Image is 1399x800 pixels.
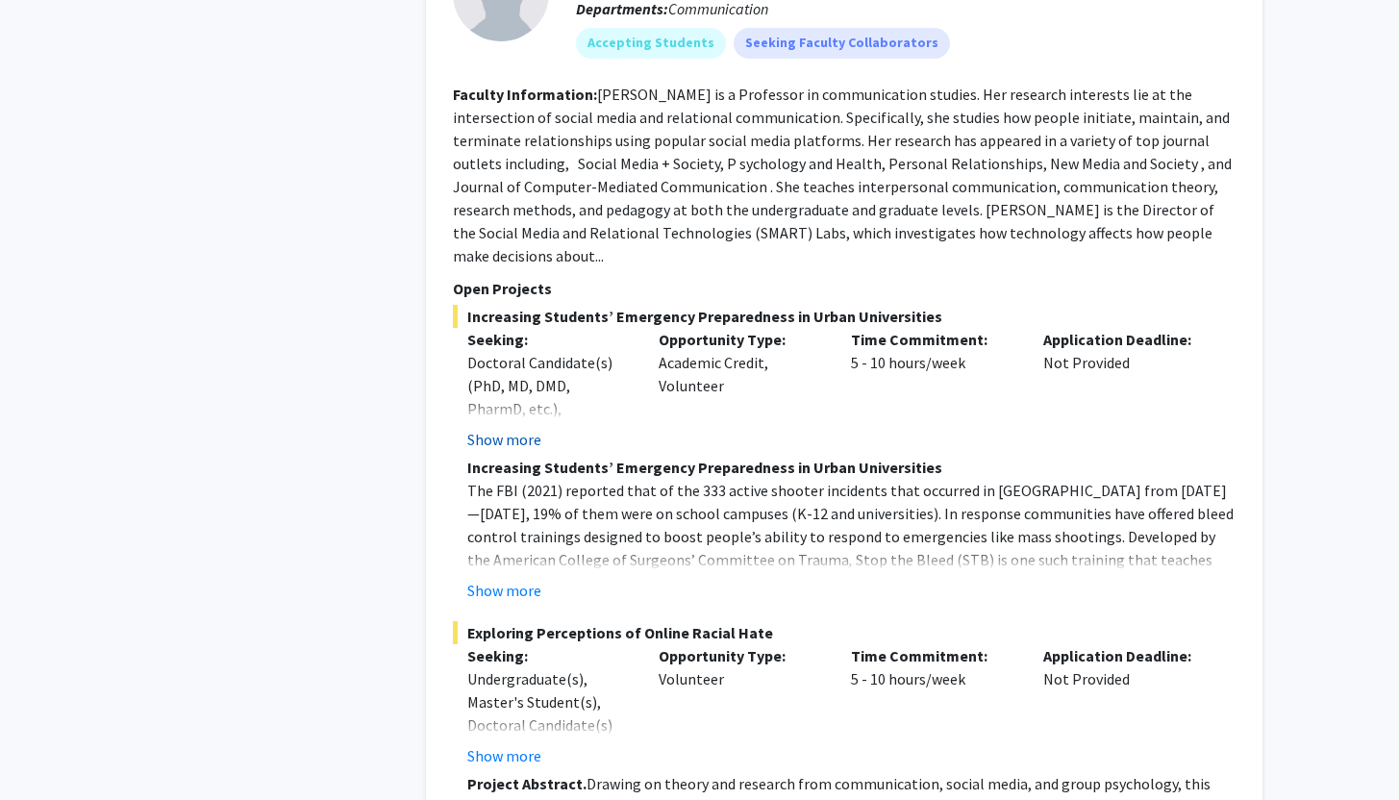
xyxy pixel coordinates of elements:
fg-read-more: [PERSON_NAME] is a Professor in communication studies. Her research interests lie at the intersec... [453,85,1235,265]
div: Volunteer [644,644,837,767]
button: Show more [467,579,541,602]
div: Undergraduate(s), Master's Student(s), Doctoral Candidate(s) (PhD, MD, DMD, PharmD, etc.), Faculty [467,667,631,783]
div: Not Provided [1029,644,1221,767]
span: Increasing Students’ Emergency Preparedness in Urban Universities [453,305,1236,328]
p: Application Deadline: [1043,644,1207,667]
mat-chip: Accepting Students [576,28,726,59]
div: Academic Credit, Volunteer [644,328,837,451]
div: Doctoral Candidate(s) (PhD, MD, DMD, PharmD, etc.), Postdoctoral Researcher(s) / Research Staff, ... [467,351,631,489]
em: , [849,550,853,569]
p: Time Commitment: [851,644,1014,667]
p: Opportunity Type: [659,644,822,667]
div: 5 - 10 hours/week [837,644,1029,767]
p: Seeking: [467,644,631,667]
p: The FBI (2021) reported that of the 333 active shooter incidents that occurred in [GEOGRAPHIC_DAT... [467,479,1236,687]
p: Seeking: [467,328,631,351]
span: Exploring Perceptions of Online Racial Hate [453,621,1236,644]
p: Time Commitment: [851,328,1014,351]
p: Application Deadline: [1043,328,1207,351]
p: Opportunity Type: [659,328,822,351]
div: Not Provided [1029,328,1221,451]
mat-chip: Seeking Faculty Collaborators [734,28,950,59]
p: Open Projects [453,277,1236,300]
div: 5 - 10 hours/week [837,328,1029,451]
iframe: Chat [14,713,82,786]
b: Faculty Information: [453,85,597,104]
strong: Project Abstract. [467,774,587,793]
button: Show more [467,744,541,767]
button: Show more [467,428,541,451]
strong: Increasing Students’ Emergency Preparedness in Urban Universities [467,458,942,477]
